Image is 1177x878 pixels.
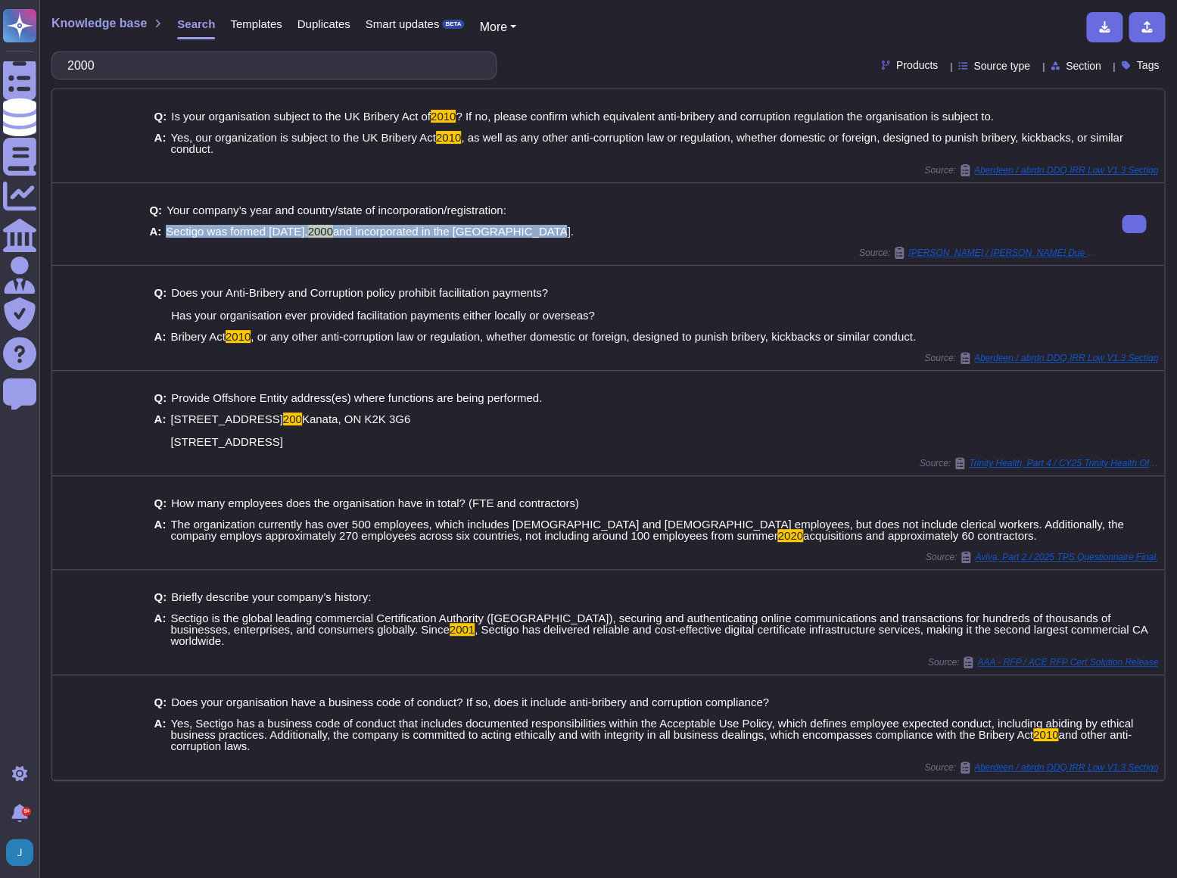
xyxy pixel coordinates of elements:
span: Aberdeen / abrdn DDQ IRR Low V1.3 Sectigo [974,166,1158,175]
span: Source type [973,61,1030,71]
span: [PERSON_NAME] / [PERSON_NAME] Due Diligence Form [908,248,1098,257]
span: ? If no, please confirm which equivalent anti-bribery and corruption regulation the organisation ... [456,110,993,123]
input: Search a question or template... [60,52,481,79]
span: and incorporated in the [GEOGRAPHIC_DATA]. [333,225,574,238]
button: More [479,18,516,36]
img: user [6,839,33,866]
b: Q: [154,591,167,602]
b: Q: [154,497,167,509]
span: Smart updates [366,18,440,30]
span: Bribery Act [170,330,226,343]
span: Sectigo is the global leading commercial Certification Authority ([GEOGRAPHIC_DATA]), securing an... [170,612,1110,636]
b: Q: [154,696,167,708]
mark: 2000 [308,225,333,238]
b: Q: [149,204,162,216]
mark: 2010 [436,131,461,144]
b: A: [154,718,167,752]
span: Yes, Sectigo has a business code of conduct that includes documented responsibilities within the ... [170,717,1133,741]
span: Sectigo was formed [DATE], [166,225,307,238]
b: A: [149,226,161,237]
span: Products [896,60,938,70]
span: More [479,20,506,33]
b: Q: [154,111,167,122]
span: The organization currently has over 500 employees, which includes [DEMOGRAPHIC_DATA] and [DEMOGRA... [170,518,1123,542]
span: Duplicates [297,18,350,30]
b: Q: [154,392,167,403]
span: Source: [926,551,1158,563]
span: Does your Anti-Bribery and Corruption policy prohibit facilitation payments? Has your organisatio... [171,286,594,322]
mark: 2020 [777,529,802,542]
span: Source: [920,457,1158,469]
span: Search [177,18,215,30]
span: Tags [1136,60,1159,70]
span: [STREET_ADDRESS] [170,413,282,425]
span: , Sectigo has delivered reliable and cost-effective digital certificate infrastructure services, ... [170,623,1147,647]
b: A: [154,331,167,342]
mark: 2001 [450,623,475,636]
span: , as well as any other anti-corruption law or regulation, whether domestic or foreign, designed t... [170,131,1123,155]
span: Aberdeen / abrdn DDQ IRR Low V1.3 Sectigo [974,763,1158,772]
b: A: [154,413,167,447]
mark: 200 [283,413,302,425]
b: Q: [154,287,167,321]
span: AAA - RFP / ACE RFP Cert Solution Release [977,658,1158,667]
span: and other anti-corruption laws. [170,728,1132,752]
span: Is your organisation subject to the UK Bribery Act of [171,110,431,123]
span: Source: [924,761,1158,774]
span: Briefly describe your company’s history: [171,590,371,603]
span: Aberdeen / abrdn DDQ IRR Low V1.3 Sectigo [974,353,1158,363]
span: Provide Offshore Entity address(es) where functions are being performed. [171,391,542,404]
span: Templates [230,18,282,30]
mark: 2010 [1033,728,1058,741]
span: acquisitions and approximately 60 contractors. [803,529,1037,542]
button: user [3,836,44,869]
div: BETA [442,20,464,29]
span: Trinity Health, Part 4 / CY25 Trinity Health Offshore, Part 4 [969,459,1158,468]
div: 9+ [22,807,31,816]
span: Aviva, Part 2 / 2025 TPS Questionnaire Final. [975,553,1158,562]
span: Source: [859,247,1098,259]
span: Source: [924,352,1158,364]
span: Source: [924,164,1158,176]
mark: 2010 [226,330,251,343]
b: A: [154,518,167,541]
span: Yes, our organization is subject to the UK Bribery Act [170,131,435,144]
span: Section [1066,61,1101,71]
span: Does your organisation have a business code of conduct? If so, does it include anti-bribery and c... [171,696,769,708]
mark: 2010 [431,110,456,123]
span: , or any other anti-corruption law or regulation, whether domestic or foreign, designed to punish... [251,330,915,343]
span: Source: [928,656,1158,668]
span: How many employees does the organisation have in total? (FTE and contractors) [171,497,579,509]
span: Knowledge base [51,17,147,30]
b: A: [154,132,167,154]
b: A: [154,612,167,646]
span: Your company’s year and country/state of incorporation/registration: [167,204,506,216]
